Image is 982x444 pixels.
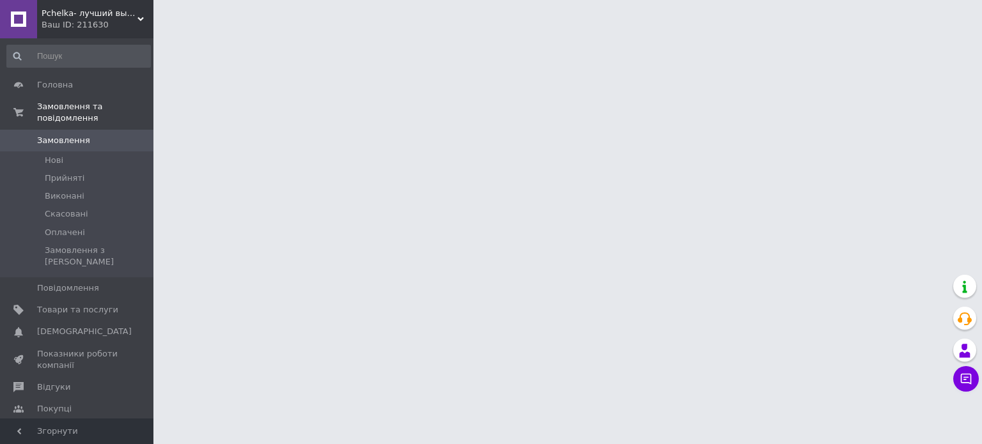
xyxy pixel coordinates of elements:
[45,245,150,268] span: Замовлення з [PERSON_NAME]
[45,208,88,220] span: Скасовані
[45,155,63,166] span: Нові
[45,190,84,202] span: Виконані
[37,282,99,294] span: Повідомлення
[37,304,118,316] span: Товари та послуги
[6,45,151,68] input: Пошук
[37,326,132,337] span: [DEMOGRAPHIC_DATA]
[37,403,72,415] span: Покупці
[37,79,73,91] span: Головна
[42,8,137,19] span: Pchelka- лучший выбор
[37,348,118,371] span: Показники роботи компанії
[953,366,979,392] button: Чат з покупцем
[45,227,85,238] span: Оплачені
[42,19,153,31] div: Ваш ID: 211630
[37,381,70,393] span: Відгуки
[37,101,153,124] span: Замовлення та повідомлення
[45,172,84,184] span: Прийняті
[37,135,90,146] span: Замовлення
